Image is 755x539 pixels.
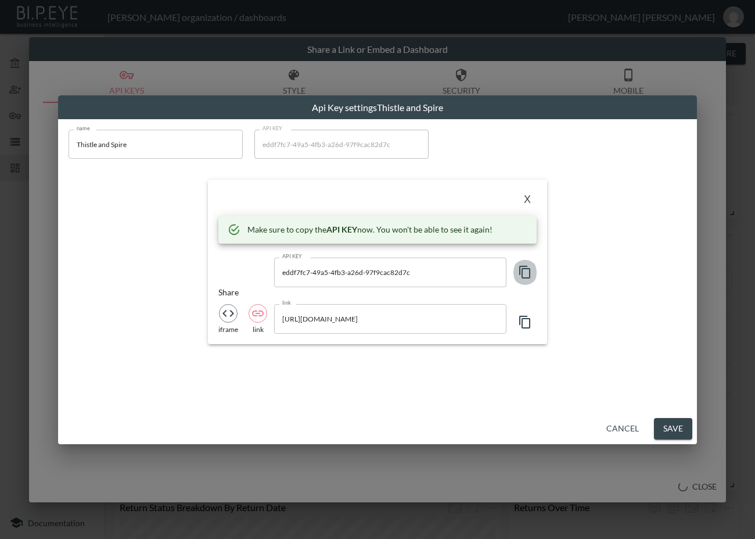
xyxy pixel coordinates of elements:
[326,224,357,234] b: API KEY
[263,124,283,132] label: API KEY
[654,418,692,440] button: Save
[249,304,267,323] button: link
[253,325,264,334] div: link
[218,287,267,304] div: Share
[247,219,492,240] div: Make sure to copy the now. You won't be able to see it again!
[77,124,90,132] label: name
[602,418,643,440] button: Cancel
[219,304,238,323] button: iframe
[282,252,303,260] label: API KEY
[218,325,238,334] div: iframe
[518,190,537,209] button: X
[282,299,291,306] label: link
[58,95,697,120] h2: Api Key settings Thistle and Spire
